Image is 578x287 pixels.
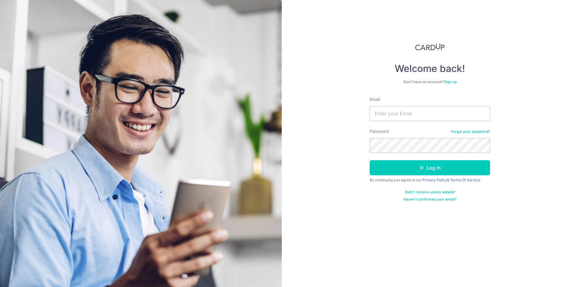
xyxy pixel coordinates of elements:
button: Log in [370,160,490,175]
a: Privacy Policy [422,178,447,182]
a: Sign up [444,80,457,84]
a: Haven't confirmed your email? [403,197,456,202]
a: Didn't receive unlock details? [405,190,455,195]
div: By continuing you agree to our & [370,178,490,182]
a: Terms Of Service [450,178,480,182]
div: Don’t have an account? [370,80,490,84]
label: Password [370,128,389,134]
a: Forgot your password? [451,129,490,134]
h4: Welcome back! [370,63,490,75]
label: Email [370,96,380,102]
input: Enter your Email [370,106,490,121]
img: CardUp Logo [415,43,445,51]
